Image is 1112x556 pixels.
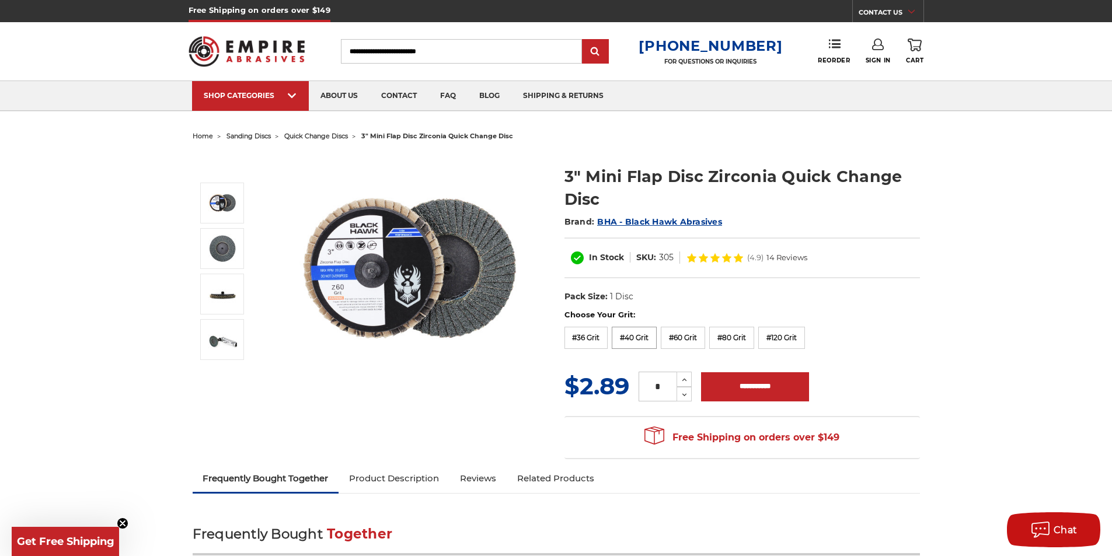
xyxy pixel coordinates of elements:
span: Cart [906,57,923,64]
a: Reviews [449,466,507,491]
img: Empire Abrasives [189,29,305,74]
p: FOR QUESTIONS OR INQUIRIES [639,58,782,65]
a: faq [428,81,468,111]
a: Cart [906,39,923,64]
span: (4.9) [747,254,764,261]
img: Side View of BHA 3-Inch Quick Change Flap Disc with Male Roloc Connector for Die Grinders [208,279,237,309]
div: Get Free ShippingClose teaser [12,527,119,556]
span: Reorder [818,57,850,64]
a: quick change discs [284,132,348,140]
a: Reorder [818,39,850,64]
img: BHA 3" Quick Change 60 Grit Flap Disc for Fine Grinding and Finishing [208,188,237,218]
a: home [193,132,213,140]
dd: 1 Disc [610,291,633,303]
div: SHOP CATEGORIES [204,91,297,100]
a: Related Products [507,466,605,491]
span: 3" mini flap disc zirconia quick change disc [361,132,513,140]
input: Submit [584,40,607,64]
button: Chat [1007,512,1100,547]
a: blog [468,81,511,111]
span: 14 Reviews [766,254,807,261]
span: Free Shipping on orders over $149 [644,426,839,449]
a: Frequently Bought Together [193,466,339,491]
a: contact [369,81,428,111]
button: Close teaser [117,517,128,529]
a: CONTACT US [859,6,923,22]
a: BHA - Black Hawk Abrasives [597,216,722,227]
img: High-Performance 3-Inch Zirconia Flap Disc, 60 Grit, Quick Mount Design [208,234,237,263]
span: Frequently Bought [193,526,323,542]
a: [PHONE_NUMBER] [639,37,782,54]
h1: 3" Mini Flap Disc Zirconia Quick Change Disc [564,165,920,211]
span: Sign In [866,57,891,64]
a: shipping & returns [511,81,615,111]
dd: 305 [659,251,674,264]
span: Together [327,526,392,542]
dt: Pack Size: [564,291,608,303]
label: Choose Your Grit: [564,309,920,321]
a: sanding discs [226,132,271,140]
a: Product Description [339,466,449,491]
a: about us [309,81,369,111]
span: Brand: [564,216,595,227]
span: In Stock [589,252,624,263]
img: BHA 3" Quick Change 60 Grit Flap Disc for Fine Grinding and Finishing [292,153,526,386]
span: Chat [1054,524,1078,536]
span: Get Free Shipping [17,535,114,548]
span: $2.89 [564,372,629,400]
dt: SKU: [636,251,656,264]
img: Professional Die Grinder Setup with 3-inch Zirconia Flapper Disc for Metal Fabrication [208,325,237,354]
